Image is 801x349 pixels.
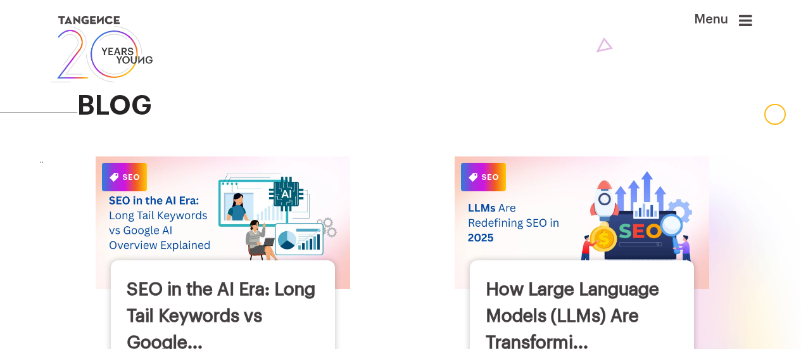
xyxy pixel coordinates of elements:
img: logo SVG [49,13,155,86]
img: SEO in the AI Era: Long Tail Keywords vs Google AI Overview Explained [96,156,350,289]
img: Category Icon [110,173,118,182]
h2: blog [77,91,752,120]
span: SEO [461,163,506,191]
img: Category Icon [469,173,477,182]
span: SEO [102,163,147,191]
img: How Large Language Models (LLMs) Are Transforming SEO in 2025 [455,156,709,289]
